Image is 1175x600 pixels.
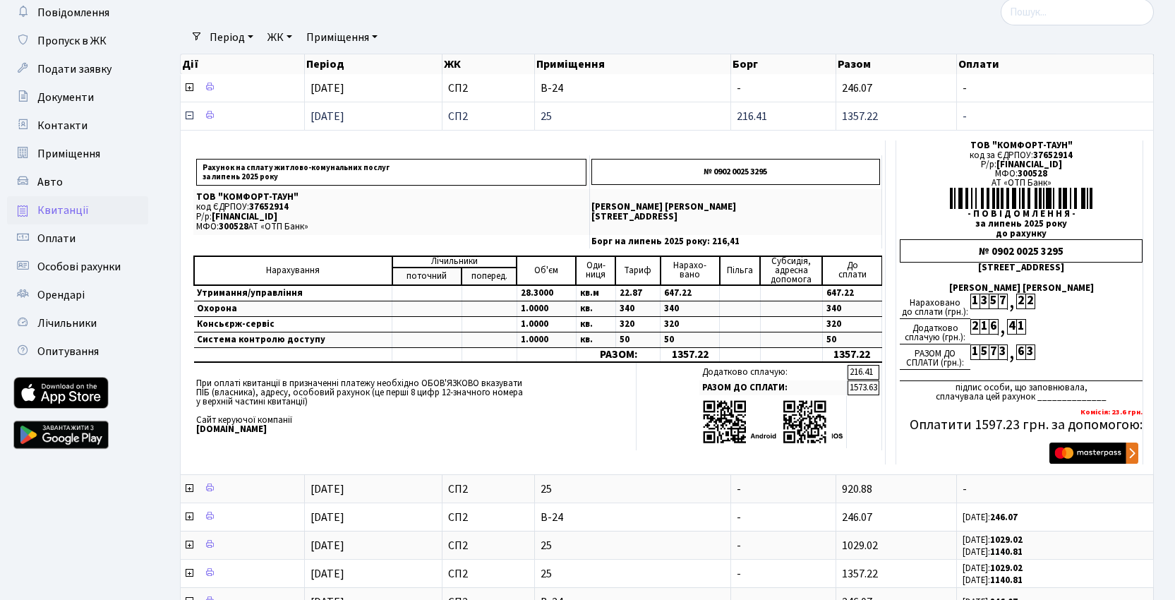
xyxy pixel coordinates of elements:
[998,294,1007,309] div: 7
[822,332,881,347] td: 50
[37,316,97,331] span: Лічильники
[661,256,720,285] td: Нарахо- вано
[661,301,720,316] td: 340
[900,294,970,319] div: Нараховано до сплати (грн.):
[900,416,1143,433] h5: Оплатити 1597.23 грн. за допомогою:
[737,80,741,96] span: -
[822,285,881,301] td: 647.22
[517,285,576,301] td: 28.3000
[37,5,109,20] span: Повідомлення
[842,109,878,124] span: 1357.22
[970,319,980,335] div: 2
[963,484,1147,495] span: -
[900,169,1143,179] div: МФО:
[900,151,1143,160] div: код за ЄДРПОУ:
[7,253,148,281] a: Особові рахунки
[990,562,1023,575] b: 1029.02
[305,54,442,74] th: Період
[963,574,1023,587] small: [DATE]:
[990,546,1023,558] b: 1140.81
[535,54,731,74] th: Приміщення
[196,203,586,212] p: код ЄДРПОУ:
[37,90,94,105] span: Документи
[193,363,636,450] td: При оплаті квитанції в призначенні платежу необхідно ОБОВ'ЯЗКОВО вказувати ПІБ (власника), адресу...
[37,287,85,303] span: Орендарі
[900,179,1143,188] div: АТ «ОТП Банк»
[541,111,725,122] span: 25
[957,54,1155,74] th: Оплати
[576,285,615,301] td: кв.м
[842,510,872,525] span: 246.07
[1007,319,1016,335] div: 4
[963,511,1018,524] small: [DATE]:
[301,25,383,49] a: Приміщення
[900,229,1143,239] div: до рахунку
[541,540,725,551] span: 25
[900,319,970,344] div: Додатково сплачую (грн.):
[576,316,615,332] td: кв.
[661,316,720,332] td: 320
[517,256,576,285] td: Об'єм
[963,83,1147,94] span: -
[37,231,76,246] span: Оплати
[1016,294,1025,309] div: 2
[541,83,725,94] span: В-24
[7,168,148,196] a: Авто
[37,33,107,49] span: Пропуск в ЖК
[311,109,344,124] span: [DATE]
[970,294,980,309] div: 1
[900,141,1143,150] div: ТОВ "КОМФОРТ-ТАУН"
[196,159,586,186] p: Рахунок на сплату житлово-комунальних послуг за липень 2025 року
[591,159,880,185] p: № 0902 0025 3295
[980,344,989,360] div: 5
[37,174,63,190] span: Авто
[7,140,148,168] a: Приміщення
[699,380,847,395] td: РАЗОМ ДО СПЛАТИ:
[989,319,998,335] div: 6
[576,332,615,347] td: кв.
[196,423,267,436] b: [DOMAIN_NAME]
[7,112,148,140] a: Контакти
[392,268,462,285] td: поточний
[37,118,88,133] span: Контакти
[448,83,529,94] span: СП2
[448,540,529,551] span: СП2
[37,344,99,359] span: Опитування
[737,481,741,497] span: -
[448,568,529,580] span: СП2
[194,285,392,301] td: Утримання/управління
[980,294,989,309] div: 3
[37,61,112,77] span: Подати заявку
[900,220,1143,229] div: за липень 2025 року
[990,511,1018,524] b: 246.07
[615,316,660,332] td: 320
[196,212,586,222] p: Р/р:
[900,344,970,370] div: РАЗОМ ДО СПЛАТИ (грн.):
[311,538,344,553] span: [DATE]
[970,344,980,360] div: 1
[591,237,880,246] p: Борг на липень 2025 року: 216,41
[462,268,517,285] td: поперед.
[998,344,1007,360] div: 3
[822,301,881,316] td: 340
[822,347,881,362] td: 1357.22
[900,284,1143,293] div: [PERSON_NAME] [PERSON_NAME]
[181,54,305,74] th: Дії
[720,256,760,285] td: Пільга
[262,25,298,49] a: ЖК
[842,481,872,497] span: 920.88
[1049,443,1138,464] img: Masterpass
[842,80,872,96] span: 246.07
[990,574,1023,587] b: 1140.81
[7,309,148,337] a: Лічильники
[699,365,847,380] td: Додатково сплачую:
[311,80,344,96] span: [DATE]
[900,210,1143,219] div: - П О В І Д О М Л Е Н Н Я -
[615,285,660,301] td: 22.87
[196,222,586,232] p: МФО: АТ «ОТП Банк»
[311,510,344,525] span: [DATE]
[900,239,1143,263] div: № 0902 0025 3295
[900,160,1143,169] div: Р/р:
[661,285,720,301] td: 647.22
[576,347,660,362] td: РАЗОМ:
